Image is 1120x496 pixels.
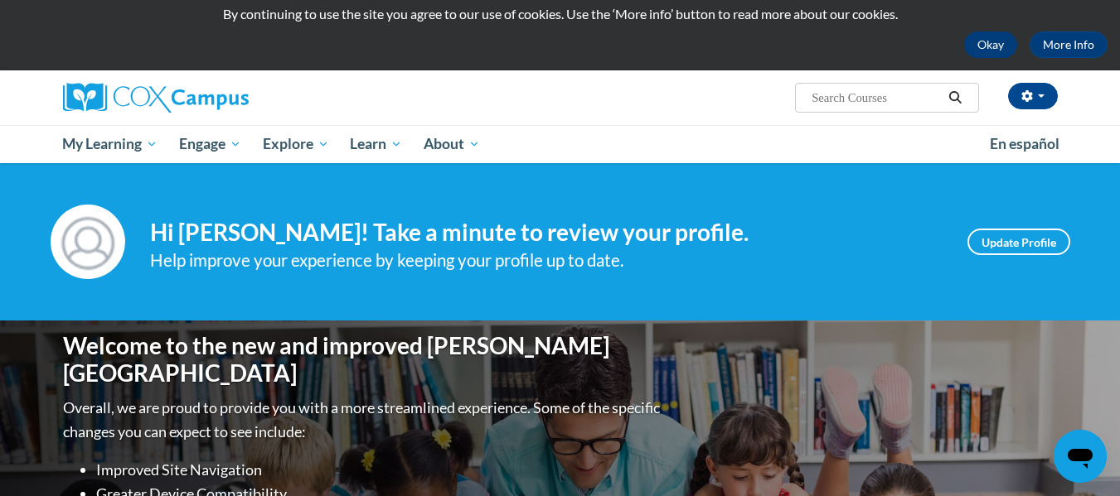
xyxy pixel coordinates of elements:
[52,125,169,163] a: My Learning
[63,83,249,113] img: Cox Campus
[964,31,1017,58] button: Okay
[51,205,125,279] img: Profile Image
[263,134,329,154] span: Explore
[63,332,664,388] h1: Welcome to the new and improved [PERSON_NAME][GEOGRAPHIC_DATA]
[168,125,252,163] a: Engage
[1008,83,1058,109] button: Account Settings
[63,83,378,113] a: Cox Campus
[350,134,402,154] span: Learn
[1030,31,1108,58] a: More Info
[967,229,1070,255] a: Update Profile
[150,219,943,247] h4: Hi [PERSON_NAME]! Take a minute to review your profile.
[12,5,1108,23] p: By continuing to use the site you agree to our use of cookies. Use the ‘More info’ button to read...
[96,458,664,482] li: Improved Site Navigation
[150,247,943,274] div: Help improve your experience by keeping your profile up to date.
[62,134,158,154] span: My Learning
[63,396,664,444] p: Overall, we are proud to provide you with a more streamlined experience. Some of the specific cha...
[413,125,491,163] a: About
[979,127,1070,161] a: En español
[424,134,480,154] span: About
[943,88,967,108] button: Search
[38,125,1083,163] div: Main menu
[810,88,943,108] input: Search Courses
[990,135,1059,152] span: En español
[339,125,413,163] a: Learn
[1054,430,1107,483] iframe: Button to launch messaging window
[252,125,340,163] a: Explore
[179,134,241,154] span: Engage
